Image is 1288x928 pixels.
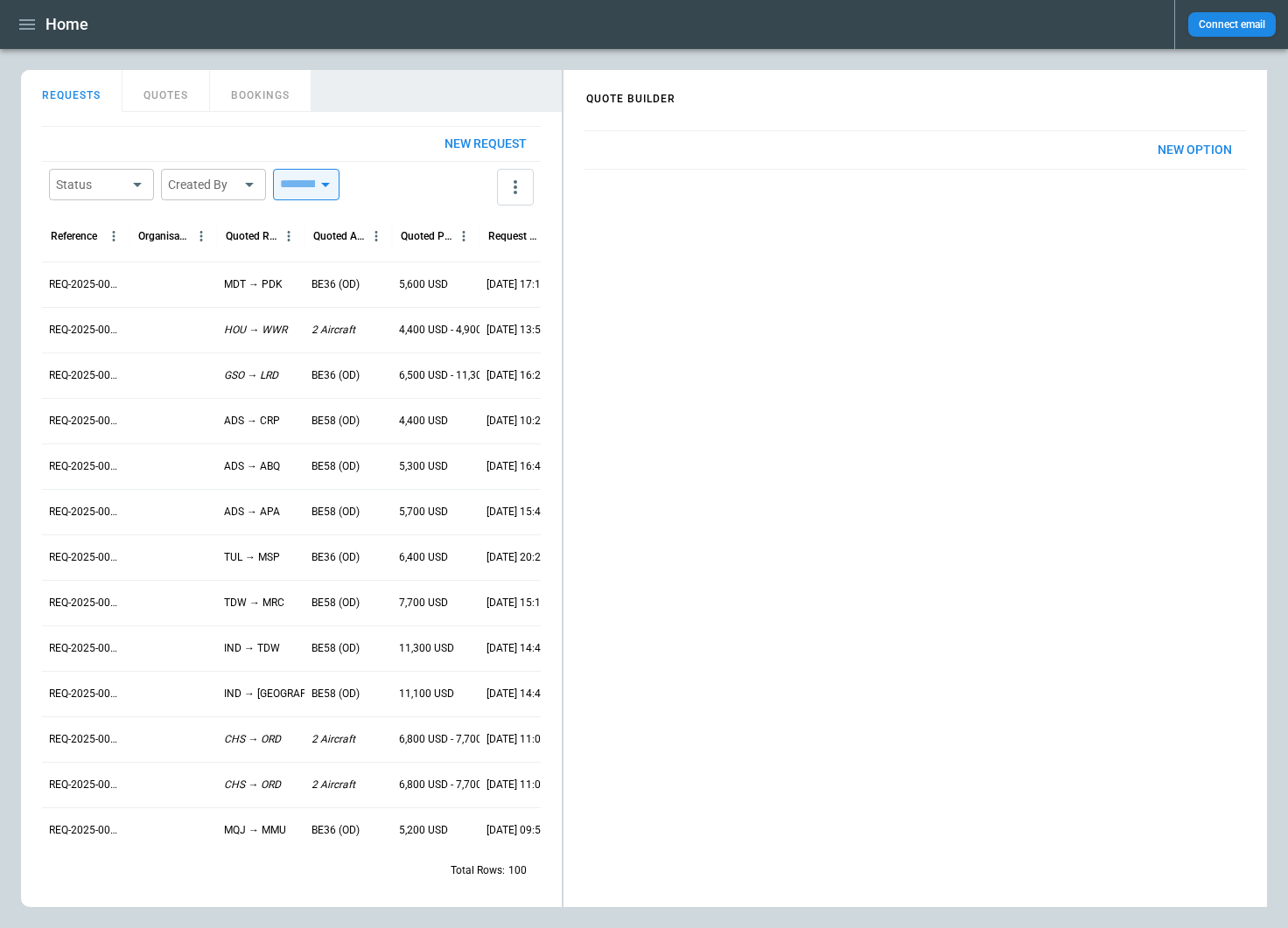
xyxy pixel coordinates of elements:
[399,368,511,383] p: 6,500 USD - 11,300 USD
[311,732,355,747] p: 2 Aircraft
[486,323,547,338] p: [DATE] 13:57
[313,230,365,242] div: Quoted Aircraft
[486,778,547,792] p: [DATE] 11:00
[102,225,125,248] button: Reference column menu
[224,823,286,838] p: MQJ → MMU
[224,641,280,656] p: IND → TDW
[486,414,547,429] p: [DATE] 10:22
[224,368,278,383] p: GSO → LRD
[49,641,122,656] p: REQ-2025-000245
[399,550,448,565] p: 6,400 USD
[399,687,454,701] p: 11,100 USD
[540,225,563,248] button: Request Created At (UTC-05:00) column menu
[224,323,287,338] p: HOU → WWR
[311,778,355,792] p: 2 Aircraft
[451,863,505,878] p: Total Rows:
[311,823,360,838] p: BE36 (OD)
[49,823,122,838] p: REQ-2025-000241
[452,225,475,248] button: Quoted Price column menu
[486,550,547,565] p: [DATE] 20:28
[224,550,280,565] p: TUL → MSP
[224,414,280,429] p: ADS → CRP
[49,687,122,701] p: REQ-2025-000244
[168,176,238,193] div: Created By
[399,596,448,611] p: 7,700 USD
[49,596,122,611] p: REQ-2025-000246
[486,596,547,611] p: [DATE] 15:13
[430,127,541,161] button: New request
[399,823,448,838] p: 5,200 USD
[311,550,360,565] p: BE36 (OD)
[311,277,360,292] p: BE36 (OD)
[49,550,122,565] p: REQ-2025-000247
[190,225,213,248] button: Organisation column menu
[210,70,311,112] button: BOOKINGS
[365,225,388,248] button: Quoted Aircraft column menu
[311,368,360,383] p: BE36 (OD)
[399,778,505,792] p: 6,800 USD - 7,700 USD
[399,323,505,338] p: 4,400 USD - 4,900 USD
[224,459,280,474] p: ADS → ABQ
[49,505,122,520] p: REQ-2025-000248
[1188,12,1276,37] button: Connect email
[49,368,122,383] p: REQ-2025-000251
[49,414,122,429] p: REQ-2025-000250
[563,116,1267,184] div: scrollable content
[277,225,300,248] button: Quoted Route column menu
[122,70,210,112] button: QUOTES
[45,14,88,35] h1: Home
[226,230,277,242] div: Quoted Route
[399,414,448,429] p: 4,400 USD
[486,505,547,520] p: [DATE] 15:42
[399,732,505,747] p: 6,800 USD - 7,700 USD
[311,414,360,429] p: BE58 (OD)
[311,323,355,338] p: 2 Aircraft
[486,687,547,701] p: [DATE] 14:43
[486,459,547,474] p: [DATE] 16:42
[224,277,283,292] p: MDT → PDK
[565,74,696,114] h4: QUOTE BUILDER
[399,641,454,656] p: 11,300 USD
[138,230,190,242] div: Organisation
[224,596,284,611] p: TDW → MRC
[56,176,126,193] div: Status
[486,641,547,656] p: [DATE] 14:45
[49,459,122,474] p: REQ-2025-000249
[51,230,97,242] div: Reference
[508,863,527,878] p: 100
[401,230,452,242] div: Quoted Price
[399,505,448,520] p: 5,700 USD
[311,505,360,520] p: BE58 (OD)
[49,778,122,792] p: REQ-2025-000242
[49,732,122,747] p: REQ-2025-000243
[399,277,448,292] p: 5,600 USD
[497,169,534,206] button: more
[486,732,547,747] p: [DATE] 11:01
[486,368,547,383] p: [DATE] 16:22
[488,230,540,242] div: Request Created At (UTC-05:00)
[224,505,280,520] p: ADS → APA
[311,641,360,656] p: BE58 (OD)
[311,459,360,474] p: BE58 (OD)
[311,596,360,611] p: BE58 (OD)
[224,732,281,747] p: CHS → ORD
[1144,131,1246,169] button: New Option
[21,70,122,112] button: REQUESTS
[49,323,122,338] p: REQ-2025-000252
[399,459,448,474] p: 5,300 USD
[311,687,360,701] p: BE58 (OD)
[486,823,547,838] p: [DATE] 09:54
[224,687,358,701] p: IND → [GEOGRAPHIC_DATA]
[224,778,281,792] p: CHS → ORD
[486,277,547,292] p: [DATE] 17:16
[49,277,122,292] p: REQ-2025-000253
